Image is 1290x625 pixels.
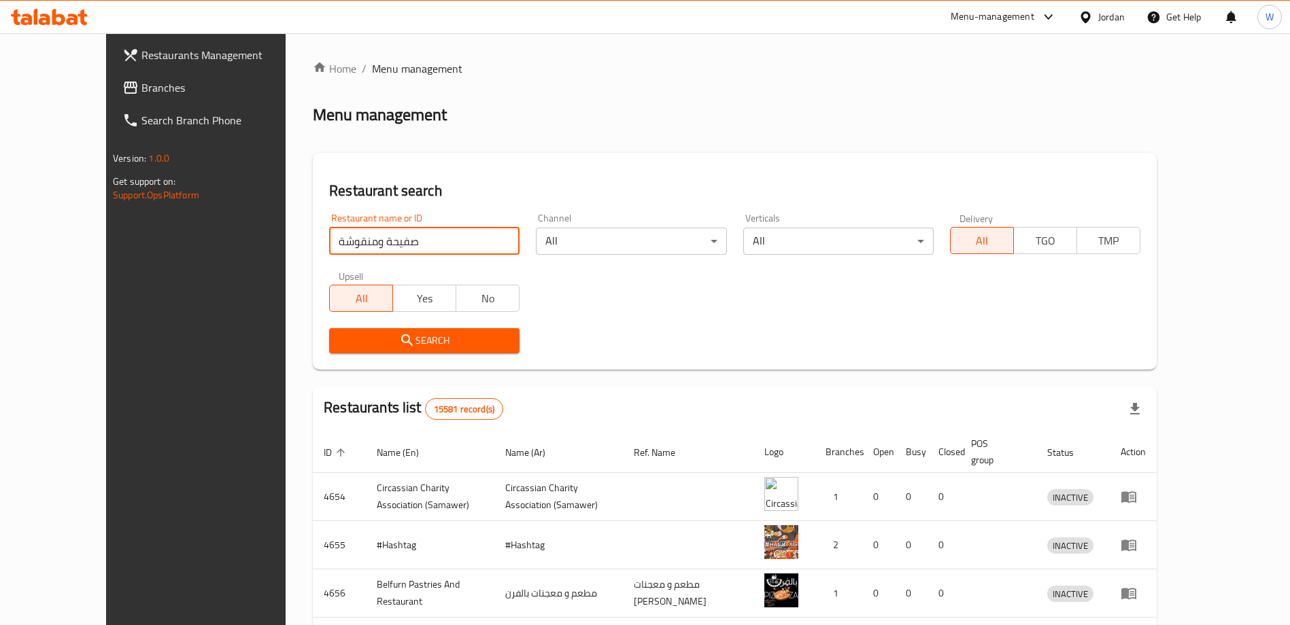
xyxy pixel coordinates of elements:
[1019,231,1072,251] span: TGO
[456,285,520,312] button: No
[1047,489,1093,505] div: INACTIVE
[494,473,623,521] td: ​Circassian ​Charity ​Association​ (Samawer)
[764,525,798,559] img: #Hashtag
[862,473,895,521] td: 0
[329,228,520,255] input: Search for restaurant name or ID..
[1047,538,1093,554] span: INACTIVE
[494,569,623,618] td: مطعم و معجنات بالفرن
[536,228,726,255] div: All
[494,521,623,569] td: #Hashtag
[928,521,960,569] td: 0
[313,60,1157,77] nav: breadcrumb
[366,521,494,569] td: #Hashtag
[366,569,494,618] td: Belfurn Pastries And Restaurant
[1110,431,1157,473] th: Action
[1098,10,1125,24] div: Jordan
[377,444,437,461] span: Name (En)
[928,569,960,618] td: 0
[425,398,503,420] div: Total records count
[392,285,456,312] button: Yes
[1047,490,1093,505] span: INACTIVE
[113,149,146,167] span: Version:
[113,186,199,204] a: Support.OpsPlatform
[862,569,895,618] td: 0
[313,60,356,77] a: Home
[928,473,960,521] td: 0
[1083,231,1135,251] span: TMP
[895,473,928,521] td: 0
[366,473,494,521] td: ​Circassian ​Charity ​Association​ (Samawer)
[960,213,994,223] label: Delivery
[895,431,928,473] th: Busy
[743,228,934,255] div: All
[112,104,322,137] a: Search Branch Phone
[951,9,1034,25] div: Menu-management
[313,569,366,618] td: 4656
[623,569,753,618] td: مطعم و معجنات [PERSON_NAME]
[372,60,462,77] span: Menu management
[764,477,798,511] img: ​Circassian ​Charity ​Association​ (Samawer)
[112,39,322,71] a: Restaurants Management
[339,271,364,281] label: Upsell
[928,431,960,473] th: Closed
[313,104,447,126] h2: Menu management
[862,521,895,569] td: 0
[148,149,169,167] span: 1.0.0
[112,71,322,104] a: Branches
[1121,537,1146,553] div: Menu
[329,285,393,312] button: All
[141,79,311,96] span: Branches
[141,47,311,63] span: Restaurants Management
[956,231,1008,251] span: All
[764,573,798,607] img: Belfurn Pastries And Restaurant
[971,435,1020,468] span: POS group
[815,473,862,521] td: 1
[329,328,520,353] button: Search
[634,444,693,461] span: Ref. Name
[815,569,862,618] td: 1
[313,473,366,521] td: 4654
[324,397,503,420] h2: Restaurants list
[895,569,928,618] td: 0
[815,431,862,473] th: Branches
[1047,444,1091,461] span: Status
[1119,393,1151,425] div: Export file
[324,444,350,461] span: ID
[1013,227,1077,254] button: TGO
[340,332,509,349] span: Search
[313,521,366,569] td: 4655
[505,444,563,461] span: Name (Ar)
[1047,586,1093,602] div: INACTIVE
[113,173,175,190] span: Get support on:
[862,431,895,473] th: Open
[141,112,311,128] span: Search Branch Phone
[426,403,503,416] span: 15581 record(s)
[753,431,815,473] th: Logo
[1076,227,1140,254] button: TMP
[950,227,1014,254] button: All
[1121,488,1146,505] div: Menu
[329,181,1140,201] h2: Restaurant search
[362,60,367,77] li: /
[895,521,928,569] td: 0
[1121,585,1146,601] div: Menu
[1266,10,1274,24] span: W
[815,521,862,569] td: 2
[335,289,388,308] span: All
[462,289,514,308] span: No
[1047,586,1093,602] span: INACTIVE
[398,289,451,308] span: Yes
